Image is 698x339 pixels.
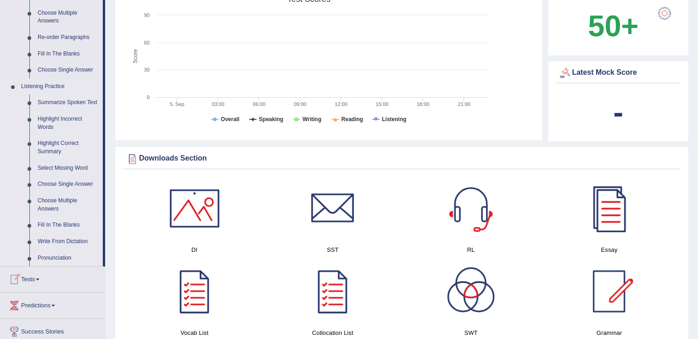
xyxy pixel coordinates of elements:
text: 12:00 [335,101,347,107]
h4: Essay [545,245,674,255]
text: 90 [144,12,150,18]
a: Fill In The Blanks [34,46,103,62]
a: Summarize Spoken Text [34,94,103,111]
tspan: Writing [302,116,321,122]
a: Choose Multiple Answers [34,5,103,29]
a: Choose Multiple Answers [34,193,103,217]
a: Choose Single Answer [34,62,103,78]
tspan: Score [132,49,139,64]
text: 03:00 [212,101,224,107]
text: 09:00 [294,101,307,107]
h4: DI [130,245,259,255]
a: Select Missing Word [34,160,103,177]
tspan: Speaking [259,116,283,122]
text: 21:00 [458,101,470,107]
b: - [613,95,623,129]
tspan: Listening [382,116,406,122]
a: Listening Practice [17,78,103,95]
h4: Grammar [545,328,674,338]
a: Fill In The Blanks [34,217,103,233]
div: Latest Mock Score [558,66,678,80]
a: Choose Single Answer [34,176,103,193]
a: Highlight Incorrect Words [34,111,103,135]
text: 60 [144,40,150,45]
a: Write From Dictation [34,233,103,250]
tspan: 5. Sep [170,101,184,107]
text: 30 [144,67,150,72]
a: Predictions [0,293,105,316]
h4: RL [407,245,536,255]
h4: Collocation List [268,328,397,338]
h4: SST [268,245,397,255]
tspan: Overall [221,116,240,122]
tspan: Reading [341,116,363,122]
text: 0 [147,94,150,100]
div: Downloads Section [125,152,678,166]
h4: Vocab List [130,328,259,338]
h4: SWT [407,328,536,338]
text: 18:00 [417,101,430,107]
a: Pronunciation [34,250,103,267]
text: 15:00 [376,101,389,107]
b: 50+ [588,9,638,43]
a: Tests [0,267,105,289]
a: Highlight Correct Summary [34,135,103,160]
a: Re-order Paragraphs [34,29,103,46]
text: 06:00 [253,101,266,107]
